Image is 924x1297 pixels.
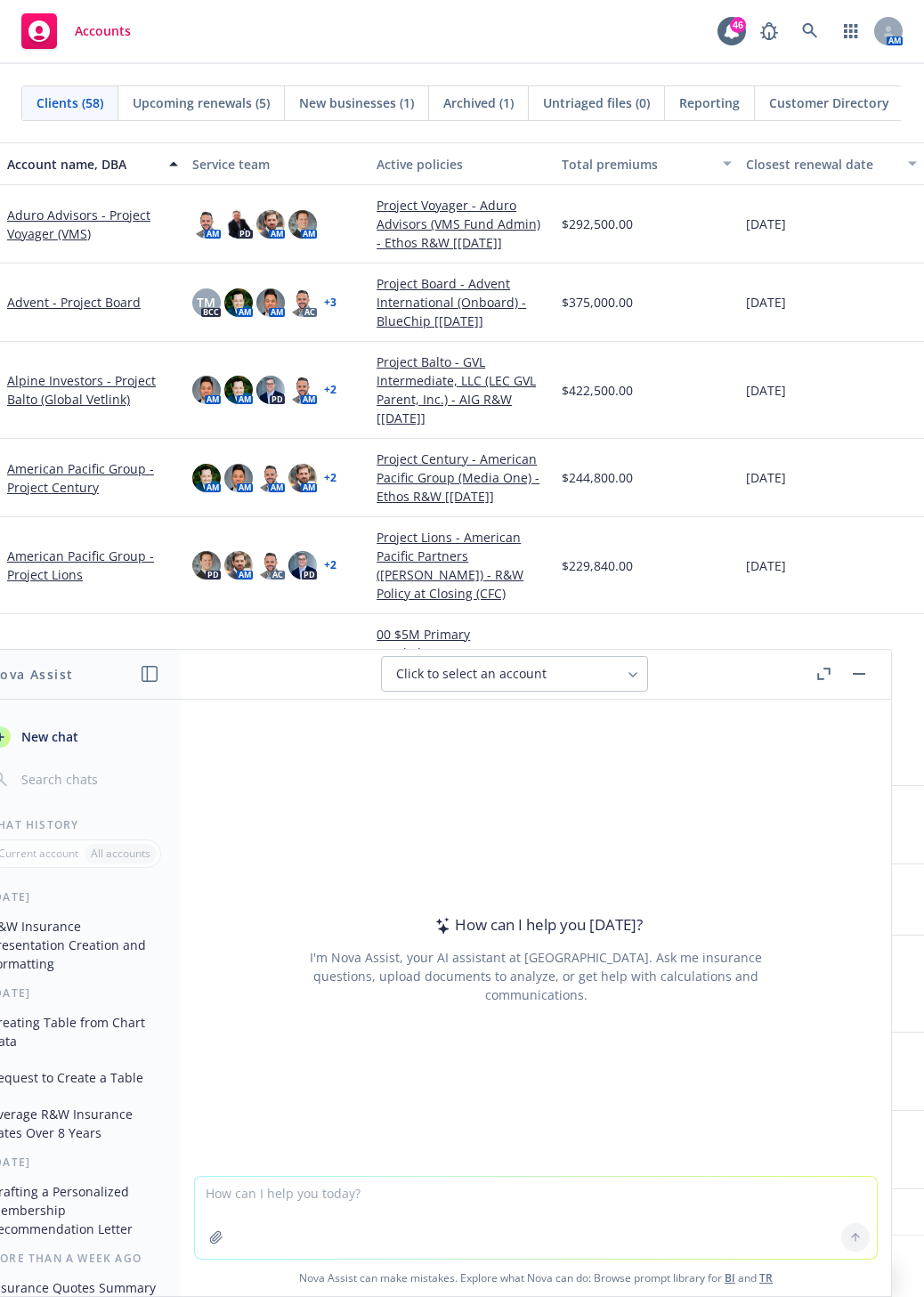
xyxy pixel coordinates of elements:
[746,468,786,487] span: [DATE]
[725,1270,735,1285] a: BI
[224,288,253,317] img: photo
[288,551,317,580] img: photo
[91,846,150,861] p: All accounts
[746,381,786,400] span: [DATE]
[377,528,547,603] a: Project Lions - American Pacific Partners ([PERSON_NAME]) - R&W Policy at Closing (CFC)
[256,376,285,404] img: photo
[746,215,786,233] span: [DATE]
[769,93,889,112] span: Customer Directory
[256,464,285,492] img: photo
[18,767,159,792] input: Search chats
[192,551,221,580] img: photo
[192,464,221,492] img: photo
[188,1260,884,1296] span: Nova Assist can make mistakes. Explore what Nova can do: Browse prompt library for and
[133,93,270,112] span: Upcoming renewals (5)
[7,206,178,243] a: Aduro Advisors - Project Voyager (VMS)
[759,1270,773,1285] a: TR
[562,381,633,400] span: $422,500.00
[224,464,253,492] img: photo
[36,93,103,112] span: Clients (58)
[377,450,547,506] a: Project Century - American Pacific Group (Media One) - Ethos R&W [[DATE]]
[562,293,633,312] span: $375,000.00
[746,556,786,575] span: [DATE]
[324,385,336,395] a: + 2
[555,142,740,185] button: Total premiums
[7,547,178,584] a: American Pacific Group - Project Lions
[377,625,547,644] a: 00 $5M Primary
[324,560,336,571] a: + 2
[224,376,253,404] img: photo
[739,142,924,185] button: Closest renewal date
[288,288,317,317] img: photo
[192,376,221,404] img: photo
[377,274,547,330] a: Project Board - Advent International (Onboard) - BlueChip [[DATE]]
[18,727,78,746] span: New chat
[324,297,336,308] a: + 3
[430,913,643,936] div: How can I help you [DATE]?
[746,155,897,174] div: Closest renewal date
[543,93,650,112] span: Untriaged files (0)
[562,215,633,233] span: $292,500.00
[396,665,547,683] span: Click to select an account
[256,210,285,239] img: photo
[288,464,317,492] img: photo
[224,210,253,239] img: photo
[256,551,285,580] img: photo
[443,93,514,112] span: Archived (1)
[7,293,141,312] a: Advent - Project Board
[377,644,547,756] a: Local Placement - [GEOGRAPHIC_DATA]/[GEOGRAPHIC_DATA]/[GEOGRAPHIC_DATA] - Product/Public Liabilit...
[562,155,713,174] div: Total premiums
[730,17,746,33] div: 46
[192,155,363,174] div: Service team
[288,376,317,404] img: photo
[75,24,131,38] span: Accounts
[562,556,633,575] span: $229,840.00
[833,13,869,49] a: Switch app
[256,288,285,317] img: photo
[7,371,178,409] a: Alpine Investors - Project Balto (Global Vetlink)
[7,155,158,174] div: Account name, DBA
[792,13,828,49] a: Search
[14,6,138,56] a: Accounts
[185,142,370,185] button: Service team
[679,93,740,112] span: Reporting
[746,293,786,312] span: [DATE]
[751,13,787,49] a: Report a Bug
[224,551,253,580] img: photo
[288,210,317,239] img: photo
[369,142,555,185] button: Active policies
[324,473,336,483] a: + 2
[299,93,414,112] span: New businesses (1)
[7,459,178,497] a: American Pacific Group - Project Century
[377,353,547,427] a: Project Balto - GVL Intermediate, LLC (LEC GVL Parent, Inc.) - AIG R&W [[DATE]]
[286,948,786,1004] div: I'm Nova Assist, your AI assistant at [GEOGRAPHIC_DATA]. Ask me insurance questions, upload docum...
[377,196,547,252] a: Project Voyager - Aduro Advisors (VMS Fund Admin) - Ethos R&W [[DATE]]
[377,155,547,174] div: Active policies
[562,468,633,487] span: $244,800.00
[192,210,221,239] img: photo
[197,293,215,312] span: TM
[381,656,648,692] button: Click to select an account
